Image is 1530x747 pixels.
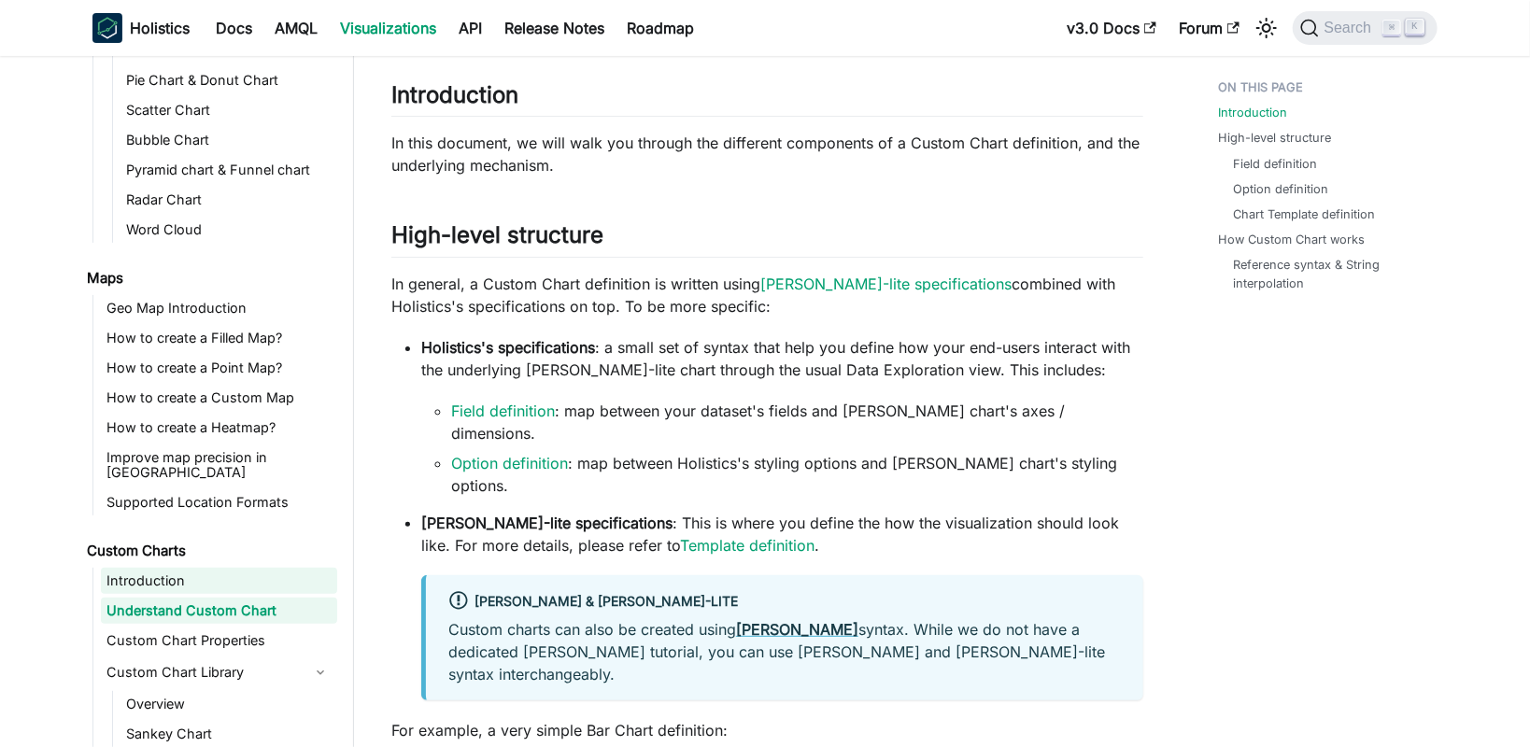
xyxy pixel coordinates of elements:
[616,13,705,43] a: Roadmap
[1218,129,1331,147] a: High-level structure
[101,385,337,411] a: How to create a Custom Map
[1218,231,1365,248] a: How Custom Chart works
[101,444,337,486] a: Improve map precision in [GEOGRAPHIC_DATA]
[120,721,337,747] a: Sankey Chart
[1233,256,1419,291] a: Reference syntax & String interpolation
[1233,180,1328,198] a: Option definition
[130,17,190,39] b: Holistics
[421,512,1143,557] p: : This is where you define the how the visualization should look like. For more details, please r...
[391,81,1143,117] h2: Introduction
[391,132,1143,176] p: In this document, we will walk you through the different components of a Custom Chart definition,...
[120,217,337,243] a: Word Cloud
[1233,205,1375,223] a: Chart Template definition
[1055,13,1168,43] a: v3.0 Docs
[451,454,568,472] a: Option definition
[120,691,337,717] a: Overview
[391,719,1143,741] p: For example, a very simple Bar Chart definition:
[448,590,1121,614] div: [PERSON_NAME] & [PERSON_NAME]-lite
[81,265,337,291] a: Maps
[120,67,337,93] a: Pie Chart & Donut Chart
[101,355,337,381] a: How to create a Point Map?
[1168,13,1251,43] a: Forum
[447,13,493,43] a: API
[101,568,337,594] a: Introduction
[736,620,858,639] a: [PERSON_NAME]
[101,415,337,441] a: How to create a Heatmap?
[81,538,337,564] a: Custom Charts
[92,13,122,43] img: Holistics
[263,13,329,43] a: AMQL
[101,325,337,351] a: How to create a Filled Map?
[391,221,1143,257] h2: High-level structure
[421,336,1143,381] p: : a small set of syntax that help you define how your end-users interact with the underlying [PER...
[205,13,263,43] a: Docs
[120,127,337,153] a: Bubble Chart
[1218,104,1287,121] a: Introduction
[101,598,337,624] a: Understand Custom Chart
[1233,155,1317,173] a: Field definition
[421,338,595,357] strong: Holistics's specifications
[74,56,354,747] nav: Docs sidebar
[451,402,555,420] a: Field definition
[1252,13,1282,43] button: Switch between dark and light mode (currently light mode)
[92,13,190,43] a: HolisticsHolistics
[329,13,447,43] a: Visualizations
[1406,19,1424,35] kbd: K
[760,275,1012,293] a: [PERSON_NAME]-lite specifications
[451,400,1143,444] li: : map between your dataset's fields and [PERSON_NAME] chart's axes / dimensions.
[101,627,337,654] a: Custom Chart Properties
[1382,20,1401,36] kbd: ⌘
[1319,20,1383,36] span: Search
[391,273,1143,317] p: In general, a Custom Chart definition is written using combined with Holistics's specifications o...
[1293,11,1438,45] button: Search (Command+K)
[101,657,304,687] a: Custom Chart Library
[101,489,337,515] a: Supported Location Formats
[493,13,616,43] a: Release Notes
[101,295,337,321] a: Geo Map Introduction
[120,187,337,213] a: Radar Chart
[421,514,673,532] strong: [PERSON_NAME]-lite specifications
[304,657,337,687] button: Collapse sidebar category 'Custom Chart Library'
[448,618,1121,685] p: Custom charts can also be created using syntax. While we do not have a dedicated [PERSON_NAME] tu...
[120,157,337,183] a: Pyramid chart & Funnel chart
[680,536,815,555] a: Template definition
[451,452,1143,497] li: : map between Holistics's styling options and [PERSON_NAME] chart's styling options.
[120,97,337,123] a: Scatter Chart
